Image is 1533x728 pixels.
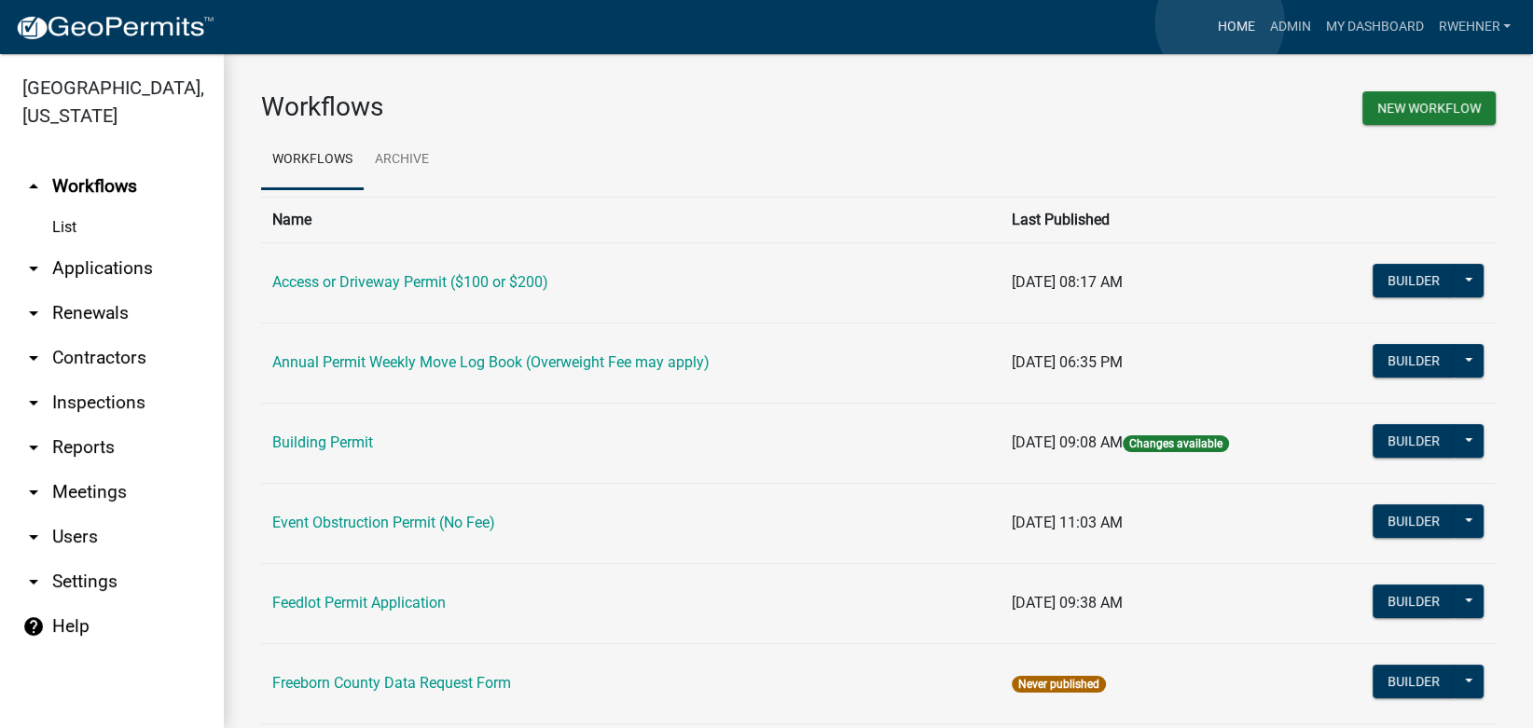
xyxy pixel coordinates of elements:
button: Builder [1373,665,1455,698]
button: Builder [1373,584,1455,618]
a: Building Permit [272,433,373,451]
i: help [22,615,45,638]
i: arrow_drop_down [22,526,45,548]
span: [DATE] 11:03 AM [1012,514,1123,531]
i: arrow_drop_down [22,347,45,369]
i: arrow_drop_down [22,481,45,503]
a: Annual Permit Weekly Move Log Book (Overweight Fee may apply) [272,353,710,371]
button: Builder [1373,424,1455,458]
span: [DATE] 09:08 AM [1012,433,1123,451]
a: Archive [364,130,440,190]
a: Admin [1262,9,1318,45]
span: Never published [1012,676,1106,693]
span: Changes available [1123,435,1229,452]
a: Access or Driveway Permit ($100 or $200) [272,273,548,291]
th: Name [261,197,1001,242]
th: Last Published [1001,197,1318,242]
button: Builder [1373,264,1455,297]
i: arrow_drop_down [22,391,45,414]
i: arrow_drop_up [22,175,45,198]
button: New Workflow [1362,91,1496,125]
a: Feedlot Permit Application [272,594,446,611]
i: arrow_drop_down [22,436,45,459]
span: [DATE] 08:17 AM [1012,273,1123,291]
a: Workflows [261,130,364,190]
h3: Workflows [261,91,864,123]
span: [DATE] 06:35 PM [1012,353,1123,371]
a: Event Obstruction Permit (No Fee) [272,514,495,531]
i: arrow_drop_down [22,570,45,593]
i: arrow_drop_down [22,302,45,324]
button: Builder [1373,344,1455,378]
a: My Dashboard [1318,9,1430,45]
a: Home [1209,9,1262,45]
a: rwehner [1430,9,1518,45]
a: Freeborn County Data Request Form [272,674,511,692]
span: [DATE] 09:38 AM [1012,594,1123,611]
i: arrow_drop_down [22,257,45,280]
button: Builder [1373,504,1455,538]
